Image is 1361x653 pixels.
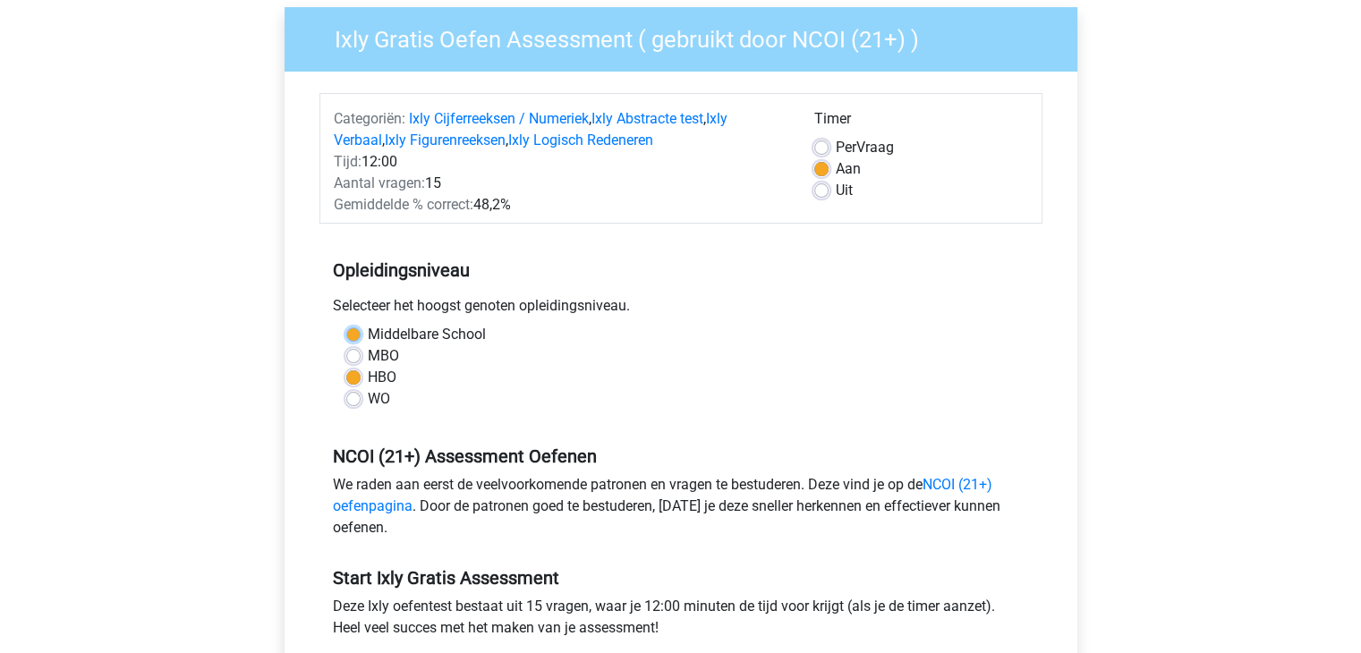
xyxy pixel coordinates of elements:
span: Tijd: [334,153,362,170]
label: MBO [368,345,399,367]
h5: Start Ixly Gratis Assessment [333,567,1029,589]
div: Selecteer het hoogst genoten opleidingsniveau. [319,295,1042,324]
span: Gemiddelde % correct: [334,196,473,213]
a: Ixly Abstracte test [591,110,703,127]
label: HBO [368,367,396,388]
div: 48,2% [320,194,801,216]
div: 12:00 [320,151,801,173]
div: Timer [814,108,1028,137]
span: Categoriën: [334,110,405,127]
h5: Opleidingsniveau [333,252,1029,288]
h3: Ixly Gratis Oefen Assessment ( gebruikt door NCOI (21+) ) [313,19,1064,54]
label: Vraag [836,137,894,158]
div: Deze Ixly oefentest bestaat uit 15 vragen, waar je 12:00 minuten de tijd voor krijgt (als je de t... [319,596,1042,646]
label: WO [368,388,390,410]
h5: NCOI (21+) Assessment Oefenen [333,445,1029,467]
div: 15 [320,173,801,194]
a: Ixly Figurenreeksen [385,131,506,148]
label: Middelbare School [368,324,486,345]
div: , , , , [320,108,801,151]
span: Per [836,139,856,156]
a: Ixly Cijferreeksen / Numeriek [409,110,589,127]
span: Aantal vragen: [334,174,425,191]
label: Aan [836,158,861,180]
div: We raden aan eerst de veelvoorkomende patronen en vragen te bestuderen. Deze vind je op de . Door... [319,474,1042,546]
a: Ixly Logisch Redeneren [508,131,653,148]
label: Uit [836,180,853,201]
